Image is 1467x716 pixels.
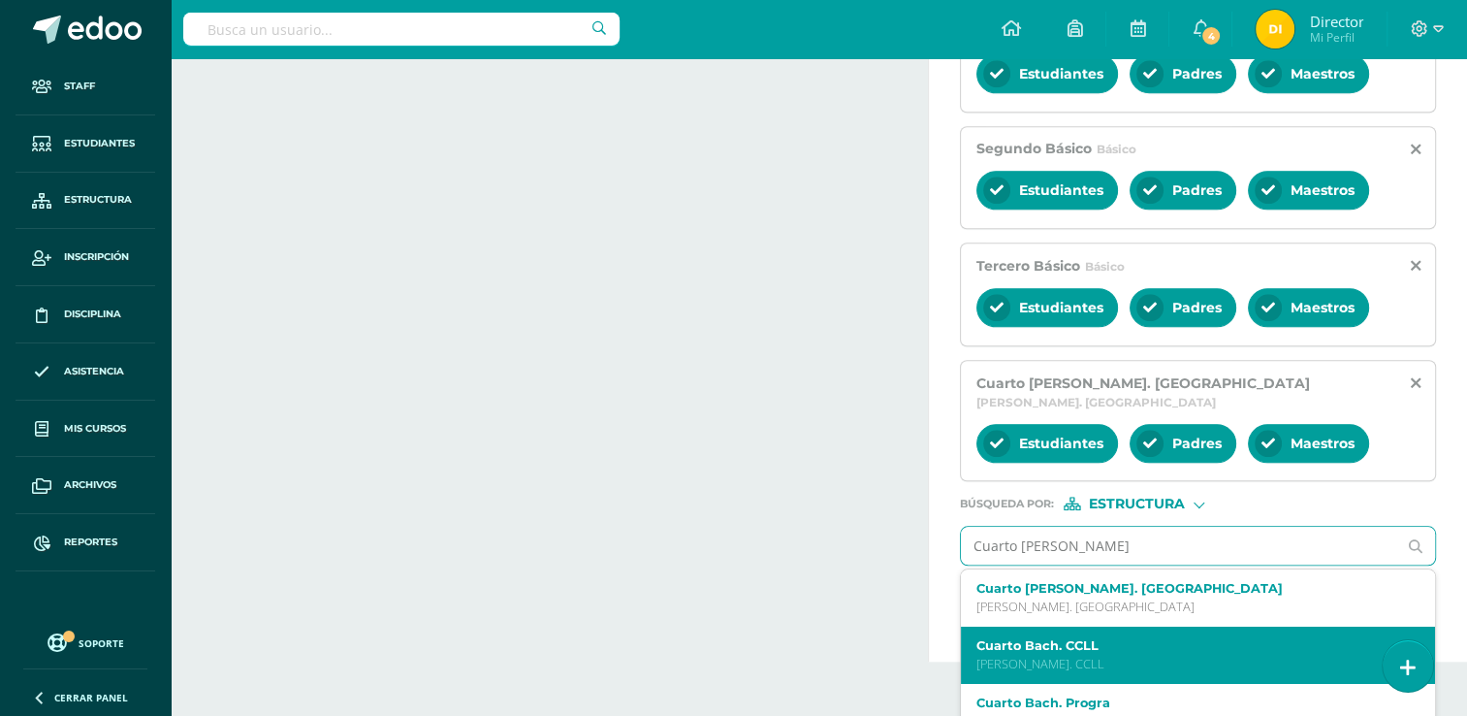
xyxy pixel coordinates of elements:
[64,477,116,493] span: Archivos
[961,527,1396,565] input: Ej. Primero primaria
[64,192,132,208] span: Estructura
[16,343,155,401] a: Asistencia
[1019,435,1103,452] span: Estudiantes
[976,395,1216,409] span: [PERSON_NAME]. [GEOGRAPHIC_DATA]
[16,514,155,571] a: Reportes
[1064,497,1209,510] div: [object Object]
[16,173,155,230] a: Estructura
[183,13,620,46] input: Busca un usuario...
[1172,65,1222,82] span: Padres
[64,136,135,151] span: Estudiantes
[976,374,1310,392] span: Cuarto [PERSON_NAME]. [GEOGRAPHIC_DATA]
[64,79,95,94] span: Staff
[64,364,124,379] span: Asistencia
[1256,10,1294,49] img: 608136e48c3c14518f2ea00dfaf80bc2.png
[1291,299,1355,316] span: Maestros
[64,421,126,437] span: Mis cursos
[1291,181,1355,199] span: Maestros
[1019,181,1103,199] span: Estudiantes
[54,691,128,704] span: Cerrar panel
[960,499,1054,509] span: Búsqueda por :
[976,638,1401,653] label: Cuarto Bach. CCLL
[1172,181,1222,199] span: Padres
[16,115,155,173] a: Estudiantes
[1019,65,1103,82] span: Estudiantes
[1291,65,1355,82] span: Maestros
[64,249,129,265] span: Inscripción
[1200,25,1222,47] span: 4
[1172,299,1222,316] span: Padres
[976,599,1401,615] p: [PERSON_NAME]. [GEOGRAPHIC_DATA]
[23,629,147,655] a: Soporte
[976,257,1080,275] span: Tercero Básico
[1097,142,1136,156] span: Básico
[16,58,155,115] a: Staff
[1291,435,1355,452] span: Maestros
[64,535,117,550] span: Reportes
[64,307,121,322] span: Disciplina
[1309,29,1363,46] span: Mi Perfil
[16,229,155,286] a: Inscripción
[1309,12,1363,31] span: Director
[976,656,1401,672] p: [PERSON_NAME]. CCLL
[79,636,124,650] span: Soporte
[976,696,1401,710] label: Cuarto Bach. Progra
[1172,435,1222,452] span: Padres
[976,140,1092,157] span: Segundo Básico
[16,457,155,514] a: Archivos
[1085,259,1125,274] span: Básico
[16,401,155,458] a: Mis cursos
[1089,499,1185,509] span: Estructura
[976,581,1401,596] label: Cuarto [PERSON_NAME]. [GEOGRAPHIC_DATA]
[16,286,155,343] a: Disciplina
[1019,299,1103,316] span: Estudiantes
